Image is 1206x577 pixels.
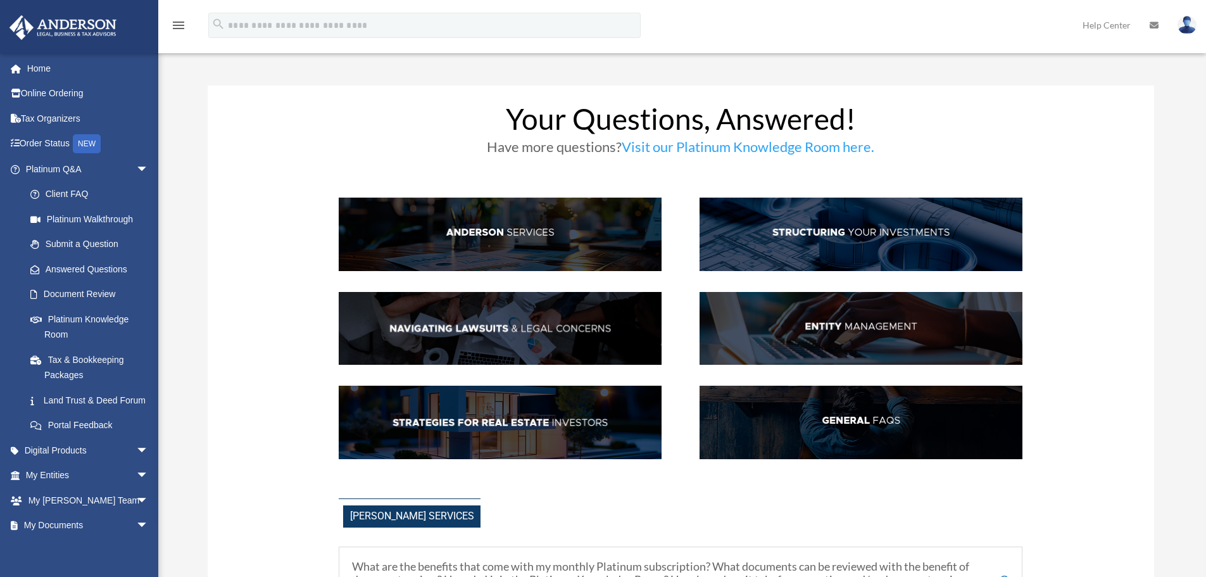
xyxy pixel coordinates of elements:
[18,182,161,207] a: Client FAQ
[339,105,1022,140] h1: Your Questions, Answered!
[9,513,168,538] a: My Documentsarrow_drop_down
[9,106,168,131] a: Tax Organizers
[18,307,168,347] a: Platinum Knowledge Room
[339,140,1022,160] h3: Have more questions?
[136,513,161,539] span: arrow_drop_down
[171,18,186,33] i: menu
[339,198,662,271] img: AndServ_hdr
[9,81,168,106] a: Online Ordering
[339,292,662,365] img: NavLaw_hdr
[622,138,874,162] a: Visit our Platinum Knowledge Room here.
[211,17,225,31] i: search
[1178,16,1197,34] img: User Pic
[136,156,161,182] span: arrow_drop_down
[700,386,1022,459] img: GenFAQ_hdr
[18,282,168,307] a: Document Review
[18,232,168,257] a: Submit a Question
[9,131,168,157] a: Order StatusNEW
[9,463,168,488] a: My Entitiesarrow_drop_down
[18,257,168,282] a: Answered Questions
[700,292,1022,365] img: EntManag_hdr
[18,347,168,388] a: Tax & Bookkeeping Packages
[136,438,161,464] span: arrow_drop_down
[339,386,662,459] img: StratsRE_hdr
[171,22,186,33] a: menu
[136,463,161,489] span: arrow_drop_down
[136,488,161,514] span: arrow_drop_down
[18,206,168,232] a: Platinum Walkthrough
[9,156,168,182] a: Platinum Q&Aarrow_drop_down
[18,388,168,413] a: Land Trust & Deed Forum
[343,505,481,528] span: [PERSON_NAME] Services
[73,134,101,153] div: NEW
[6,15,120,40] img: Anderson Advisors Platinum Portal
[9,438,168,463] a: Digital Productsarrow_drop_down
[9,56,168,81] a: Home
[18,413,168,438] a: Portal Feedback
[9,488,168,513] a: My [PERSON_NAME] Teamarrow_drop_down
[700,198,1022,271] img: StructInv_hdr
